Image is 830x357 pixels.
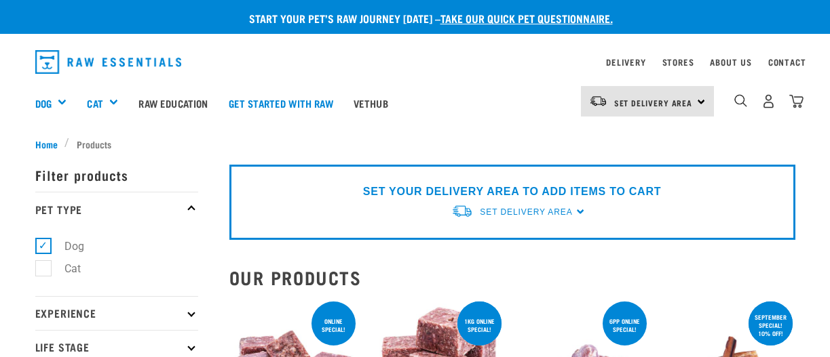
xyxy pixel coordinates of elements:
a: Delivery [606,60,645,64]
span: Home [35,137,58,151]
a: Stores [662,60,694,64]
a: Get started with Raw [219,76,343,130]
a: Contact [768,60,806,64]
nav: dropdown navigation [24,45,806,79]
div: ONLINE SPECIAL! [312,311,356,339]
div: 1kg online special! [457,311,502,339]
img: Raw Essentials Logo [35,50,182,74]
a: About Us [710,60,751,64]
div: 6pp online special! [603,311,647,339]
p: Filter products [35,158,198,192]
a: Raw Education [128,76,218,130]
h2: Our Products [229,267,795,288]
a: take our quick pet questionnaire. [440,15,613,21]
a: Vethub [343,76,398,130]
a: Home [35,137,65,151]
img: user.png [761,94,776,108]
img: van-moving.png [589,95,607,107]
p: Pet Type [35,192,198,226]
span: Set Delivery Area [614,100,693,105]
p: SET YOUR DELIVERY AREA TO ADD ITEMS TO CART [363,184,661,200]
img: home-icon-1@2x.png [734,94,747,107]
nav: breadcrumbs [35,137,795,151]
a: Cat [87,96,102,111]
p: Experience [35,296,198,330]
a: Dog [35,96,52,111]
label: Cat [43,260,86,277]
img: van-moving.png [451,204,473,218]
span: Set Delivery Area [480,207,572,217]
img: home-icon@2x.png [789,94,804,108]
label: Dog [43,238,90,255]
div: September special! 10% off! [749,307,793,343]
